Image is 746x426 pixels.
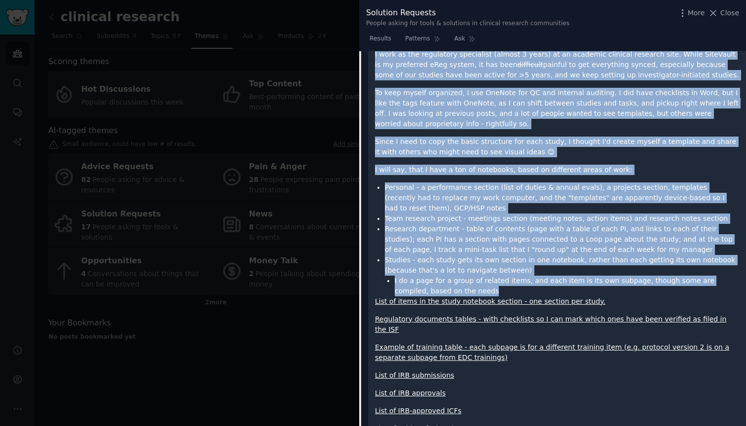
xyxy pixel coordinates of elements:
[405,35,430,43] span: Patterns
[395,276,739,296] li: I do a page for a group of related items, and each item is its own subpage, though some are compi...
[370,35,391,43] span: Results
[375,315,726,333] a: Regulatory documents tables - with checklists so I can mark which ones have been verified as file...
[385,182,739,213] li: Personal - a performance section (list of duties & annual evals), a projects section, templates (...
[375,297,605,305] a: List of items in the study notebook section - one section per study.
[385,255,739,296] li: Studies - each study gets its own section in one notebook, rather than each getting its own noteb...
[451,31,479,51] a: Ask
[375,88,739,129] p: To keep myself organized, I use OneNote for QC and internal auditing. I did have checklists in Wo...
[375,389,446,397] a: List of IRB approvals
[454,35,465,43] span: Ask
[385,224,739,255] li: Research department - table of contents (page with a table of each PI, and links to each of their...
[366,31,395,51] a: Results
[375,371,454,379] a: List of IRB submissions
[375,407,461,415] a: List of IRB-approved ICFs
[402,31,444,51] a: Patterns
[375,137,739,157] p: Since I need to copy the basic structure for each study, I thought I'd create myself a template a...
[375,343,729,361] a: Example of training table - each subpage is for a different training item (e.g. protocol version ...
[688,8,705,18] span: More
[708,8,739,18] button: Close
[375,49,739,80] p: I work as the regulatory specialist (almost 3 years) at an academic clinical research site. While...
[366,19,569,28] div: People asking for tools & solutions in clinical research communities
[366,7,569,19] div: Solution Requests
[385,213,739,224] li: Team research project - meetings section (meeting notes, action items) and research notes section
[375,165,739,175] p: I will say, that I have a ton of notebooks, based on different areas of work:
[518,61,543,69] del: difficult
[677,8,705,18] button: More
[720,8,739,18] span: Close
